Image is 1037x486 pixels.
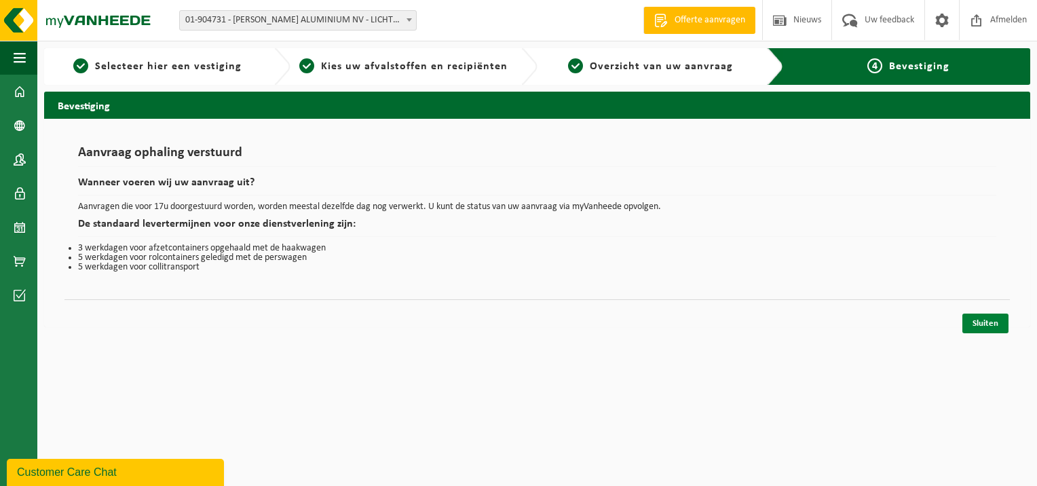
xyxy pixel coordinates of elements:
p: Aanvragen die voor 17u doorgestuurd worden, worden meestal dezelfde dag nog verwerkt. U kunt de s... [78,202,996,212]
h2: Wanneer voeren wij uw aanvraag uit? [78,177,996,195]
a: 3Overzicht van uw aanvraag [544,58,757,75]
h2: De standaard levertermijnen voor onze dienstverlening zijn: [78,219,996,237]
li: 5 werkdagen voor rolcontainers geledigd met de perswagen [78,253,996,263]
a: Sluiten [962,314,1008,333]
iframe: chat widget [7,456,227,486]
span: 01-904731 - REMI CLAEYS ALUMINIUM NV - LICHTERVELDE [179,10,417,31]
span: Offerte aanvragen [671,14,749,27]
a: 1Selecteer hier een vestiging [51,58,263,75]
span: 2 [299,58,314,73]
span: Bevestiging [889,61,949,72]
span: Kies uw afvalstoffen en recipiënten [321,61,508,72]
span: Overzicht van uw aanvraag [590,61,733,72]
span: 1 [73,58,88,73]
span: 01-904731 - REMI CLAEYS ALUMINIUM NV - LICHTERVELDE [180,11,416,30]
span: 4 [867,58,882,73]
a: Offerte aanvragen [643,7,755,34]
span: 3 [568,58,583,73]
h2: Bevestiging [44,92,1030,118]
span: Selecteer hier een vestiging [95,61,242,72]
li: 5 werkdagen voor collitransport [78,263,996,272]
a: 2Kies uw afvalstoffen en recipiënten [297,58,510,75]
li: 3 werkdagen voor afzetcontainers opgehaald met de haakwagen [78,244,996,253]
h1: Aanvraag ophaling verstuurd [78,146,996,167]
